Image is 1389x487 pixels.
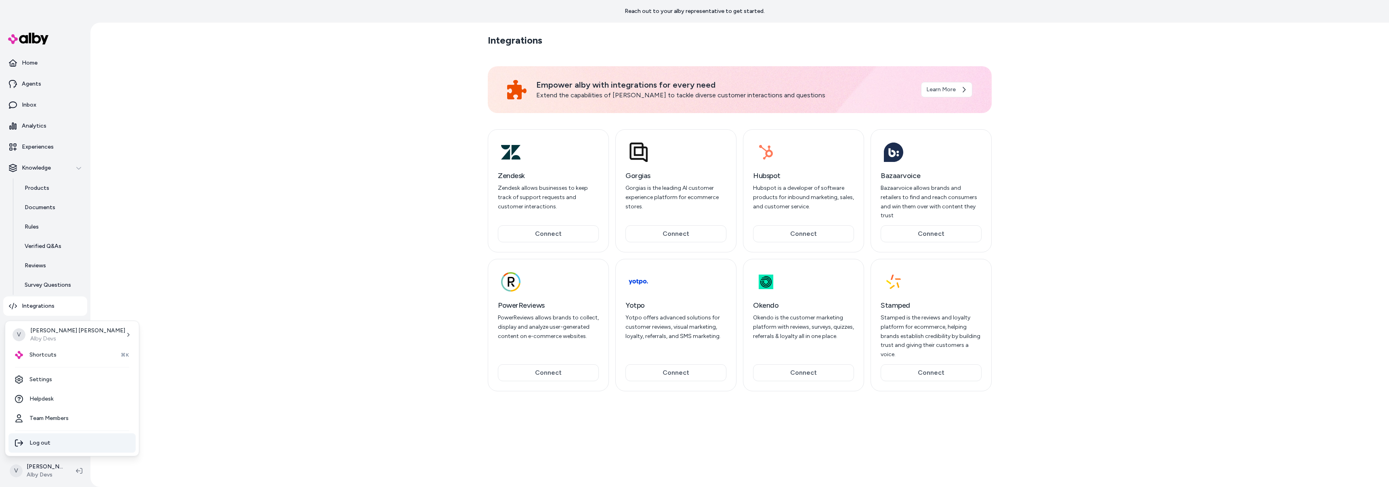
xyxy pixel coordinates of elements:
[13,328,25,341] span: V
[8,433,136,453] div: Log out
[121,352,129,358] span: ⌘K
[8,409,136,428] a: Team Members
[8,370,136,389] a: Settings
[30,335,125,343] p: Alby Devs
[15,351,23,359] img: alby Logo
[30,327,125,335] p: [PERSON_NAME] [PERSON_NAME]
[29,351,57,359] span: Shortcuts
[29,395,54,403] span: Helpdesk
